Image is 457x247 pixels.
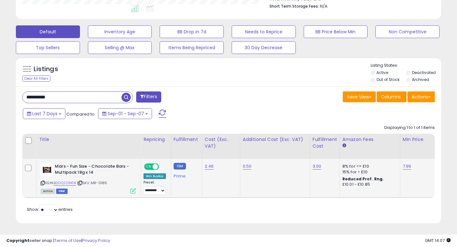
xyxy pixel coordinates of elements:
[313,136,337,150] div: Fulfillment Cost
[269,3,319,9] b: Short Term Storage Fees:
[412,77,429,82] label: Archived
[108,110,144,117] span: Sep-01 - Sep-07
[371,63,441,69] p: Listing States:
[377,91,407,102] button: Columns
[174,163,186,170] small: FBM
[143,136,168,143] div: Repricing
[343,91,376,102] button: Save View
[39,136,138,143] div: Title
[376,77,400,82] label: Out of Stock
[98,108,152,119] button: Sep-01 - Sep-07
[136,91,161,103] button: Filters
[205,163,214,170] a: 2.46
[41,189,55,194] span: All listings currently available for purchase on Amazon
[16,25,80,38] button: Default
[34,65,58,74] h5: Listings
[342,164,395,169] div: 8% for <= £10
[88,41,152,54] button: Selling @ Max
[77,180,107,185] span: | SKU: MR-0186
[425,237,451,244] span: 2025-09-17 14:07 GMT
[54,237,81,244] a: Terms of Use
[160,25,224,38] button: BB Drop in 7d
[342,169,395,175] div: 15% for > £10
[376,70,388,75] label: Active
[403,163,411,170] a: 7.99
[22,76,50,82] div: Clear All Filters
[27,206,73,212] span: Show: entries
[232,41,296,54] button: 30 Day Decrease
[55,164,132,177] b: Mars - Fun Size - Chocolate Bars - Multipack 18g x 14
[88,25,152,38] button: Inventory Age
[342,182,395,187] div: £10.01 - £10.85
[41,164,53,176] img: 41w+hagu7FL._SL40_.jpg
[320,3,328,9] span: N/A
[16,41,80,54] button: Top Sellers
[56,189,68,194] span: FBM
[143,180,166,195] div: Preset:
[243,163,252,170] a: 0.50
[412,70,436,75] label: Deactivated
[41,164,136,193] div: ASIN:
[158,164,168,170] span: OFF
[32,110,57,117] span: Last 7 Days
[304,25,368,38] button: BB Price Below Min
[66,111,96,117] span: Compared to:
[375,25,440,38] button: Non Competitive
[407,91,435,102] button: Actions
[342,176,384,182] b: Reduced Prof. Rng.
[82,237,110,244] a: Privacy Policy
[342,143,346,149] small: Amazon Fees.
[145,164,153,170] span: ON
[6,238,110,244] div: seller snap | |
[232,25,296,38] button: Needs to Reprice
[403,136,435,143] div: Min Price
[54,180,76,186] a: B0DQ229K16
[313,163,321,170] a: 3.00
[23,108,65,119] button: Last 7 Days
[174,171,197,179] div: Prime
[6,237,30,244] strong: Copyright
[174,136,199,143] div: Fulfillment
[243,136,307,143] div: Additional Cost (Exc. VAT)
[205,136,237,150] div: Cost (Exc. VAT)
[384,125,435,131] div: Displaying 1 to 1 of 1 items
[143,173,166,179] div: Win BuyBox
[160,41,224,54] button: Items Being Repriced
[381,94,401,100] span: Columns
[342,136,397,143] div: Amazon Fees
